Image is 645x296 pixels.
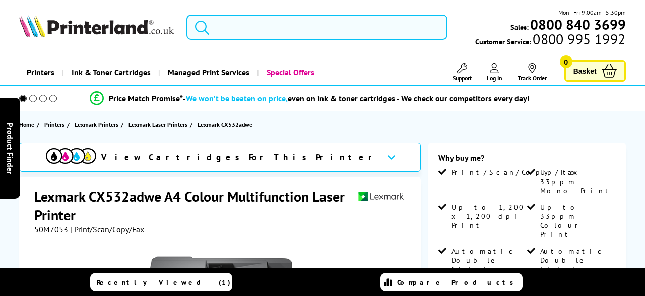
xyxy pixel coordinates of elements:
a: Special Offers [257,60,322,85]
span: Basket [573,64,597,78]
span: Ink & Toner Cartridges [72,60,151,85]
a: Recently Viewed (1) [90,273,232,291]
li: modal_Promise [5,90,615,107]
span: Product Finder [5,122,15,174]
span: Lexmark CX532adwe [198,119,252,130]
a: Track Order [518,63,547,82]
a: Lexmark CX532adwe [198,119,255,130]
a: Managed Print Services [158,60,257,85]
div: Why buy me? [438,153,616,168]
span: Home [19,119,34,130]
span: We won’t be beaten on price, [186,93,288,103]
span: Price Match Promise* [109,93,183,103]
a: Basket 0 [564,60,626,82]
span: Lexmark Laser Printers [128,119,187,130]
span: Support [453,74,472,82]
span: Log In [487,74,502,82]
a: Printerland Logo [19,15,174,39]
a: Lexmark Laser Printers [128,119,190,130]
a: Lexmark Printers [75,119,121,130]
img: Printerland Logo [19,15,174,37]
span: Automatic Double Sided Printing [451,247,526,283]
a: Log In [487,63,502,82]
b: 0800 840 3699 [530,15,626,34]
span: Up to 1,200 x 1,200 dpi Print [451,203,526,230]
span: Compare Products [397,278,519,287]
a: Ink & Toner Cartridges [62,60,158,85]
h1: Lexmark CX532adwe A4 Colour Multifunction Laser Printer [34,187,357,224]
span: Customer Service: [475,34,625,46]
span: View Cartridges For This Printer [101,152,378,163]
span: Print/Scan/Copy/Fax [451,168,581,177]
span: Mon - Fri 9:00am - 5:30pm [558,8,626,17]
span: Automatic Double Sided Scanning [540,247,614,283]
a: 0800 840 3699 [529,20,626,29]
span: Printers [44,119,64,130]
img: Lexmark [358,187,404,206]
span: 0800 995 1992 [531,34,625,44]
a: Printers [19,60,62,85]
span: Up to 33ppm Mono Print [540,168,614,195]
span: Sales: [510,22,529,32]
span: Lexmark Printers [75,119,118,130]
span: Up to 33ppm Colour Print [540,203,614,239]
span: 0 [560,55,572,68]
span: 50M7053 [34,224,68,234]
span: | Print/Scan/Copy/Fax [70,224,144,234]
a: Printers [44,119,67,130]
a: Compare Products [380,273,523,291]
span: Recently Viewed (1) [97,278,231,287]
img: View Cartridges [46,148,96,164]
a: Home [19,119,37,130]
a: Support [453,63,472,82]
div: - even on ink & toner cartridges - We check our competitors every day! [183,93,530,103]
